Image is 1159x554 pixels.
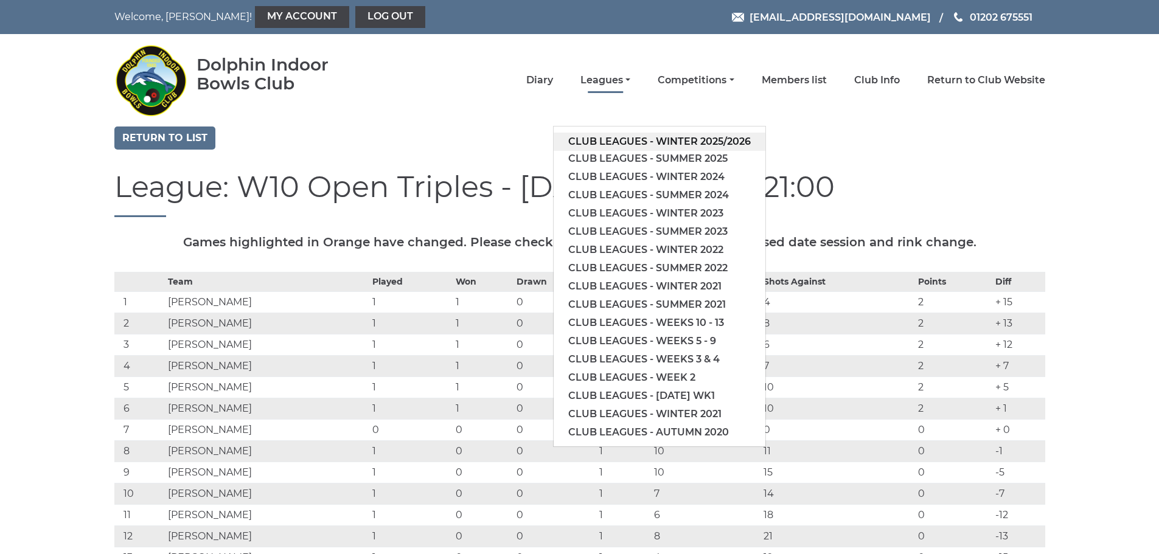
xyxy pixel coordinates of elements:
[165,355,369,376] td: [PERSON_NAME]
[915,291,992,313] td: 2
[453,291,513,313] td: 1
[915,462,992,483] td: 0
[915,419,992,440] td: 0
[915,272,992,291] th: Points
[114,235,1045,249] h5: Games highlighted in Orange have changed. Please check for a revised rink change OR revised date ...
[732,10,931,25] a: Email [EMAIL_ADDRESS][DOMAIN_NAME]
[992,525,1045,547] td: -13
[453,483,513,504] td: 0
[760,525,915,547] td: 21
[554,259,765,277] a: Club leagues - Summer 2022
[952,10,1032,25] a: Phone us 01202 675551
[992,291,1045,313] td: + 15
[114,38,187,123] img: Dolphin Indoor Bowls Club
[355,6,425,28] a: Log out
[453,525,513,547] td: 0
[114,355,165,376] td: 4
[114,398,165,419] td: 6
[760,355,915,376] td: 7
[513,313,596,334] td: 0
[114,291,165,313] td: 1
[513,355,596,376] td: 0
[369,291,452,313] td: 1
[114,419,165,440] td: 7
[114,462,165,483] td: 9
[992,398,1045,419] td: + 1
[114,313,165,334] td: 2
[553,126,766,447] ul: Leagues
[915,440,992,462] td: 0
[369,334,452,355] td: 1
[651,525,760,547] td: 8
[114,525,165,547] td: 12
[596,462,652,483] td: 1
[513,504,596,525] td: 0
[554,296,765,314] a: Club leagues - Summer 2021
[513,291,596,313] td: 0
[915,483,992,504] td: 0
[854,74,900,87] a: Club Info
[453,504,513,525] td: 0
[513,440,596,462] td: 0
[526,74,553,87] a: Diary
[197,55,367,93] div: Dolphin Indoor Bowls Club
[992,483,1045,504] td: -7
[760,462,915,483] td: 15
[992,334,1045,355] td: + 12
[255,6,349,28] a: My Account
[114,126,215,150] a: Return to list
[165,291,369,313] td: [PERSON_NAME]
[453,376,513,398] td: 1
[915,355,992,376] td: 2
[554,369,765,387] a: Club leagues - Week 2
[915,376,992,398] td: 2
[554,150,765,168] a: Club leagues - Summer 2025
[165,313,369,334] td: [PERSON_NAME]
[165,440,369,462] td: [PERSON_NAME]
[369,483,452,504] td: 1
[453,462,513,483] td: 0
[369,525,452,547] td: 1
[453,419,513,440] td: 0
[992,376,1045,398] td: + 5
[992,440,1045,462] td: -1
[651,483,760,504] td: 7
[596,525,652,547] td: 1
[114,483,165,504] td: 10
[760,504,915,525] td: 18
[554,133,765,151] a: Club leagues - Winter 2025/2026
[513,462,596,483] td: 0
[554,350,765,369] a: Club leagues - Weeks 3 & 4
[992,419,1045,440] td: + 0
[760,334,915,355] td: 6
[915,334,992,355] td: 2
[453,440,513,462] td: 0
[596,440,652,462] td: 1
[165,525,369,547] td: [PERSON_NAME]
[554,168,765,186] a: Club leagues - Winter 2024
[513,334,596,355] td: 0
[760,398,915,419] td: 10
[596,504,652,525] td: 1
[651,440,760,462] td: 10
[992,462,1045,483] td: -5
[513,398,596,419] td: 0
[369,462,452,483] td: 1
[513,272,596,291] th: Drawn
[513,525,596,547] td: 0
[760,313,915,334] td: 8
[915,398,992,419] td: 2
[165,504,369,525] td: [PERSON_NAME]
[114,171,1045,217] h1: League: W10 Open Triples - [DATE] - 19:00 to 21:00
[992,504,1045,525] td: -12
[651,462,760,483] td: 10
[760,483,915,504] td: 14
[369,313,452,334] td: 1
[554,405,765,423] a: Club leagues - Winter 2021
[954,12,962,22] img: Phone us
[513,483,596,504] td: 0
[114,504,165,525] td: 11
[165,483,369,504] td: [PERSON_NAME]
[927,74,1045,87] a: Return to Club Website
[165,462,369,483] td: [PERSON_NAME]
